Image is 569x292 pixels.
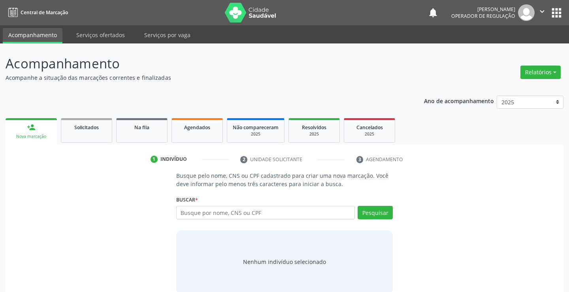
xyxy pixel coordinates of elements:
[550,6,563,20] button: apps
[6,6,68,19] a: Central de Marcação
[6,73,396,82] p: Acompanhe a situação das marcações correntes e finalizadas
[518,4,535,21] img: img
[176,206,355,219] input: Busque por nome, CNS ou CPF
[358,206,393,219] button: Pesquisar
[74,124,99,131] span: Solicitados
[451,13,515,19] span: Operador de regulação
[160,156,187,163] div: Indivíduo
[184,124,210,131] span: Agendados
[139,28,196,42] a: Serviços por vaga
[176,194,198,206] label: Buscar
[151,156,158,163] div: 1
[27,123,36,132] div: person_add
[356,124,383,131] span: Cancelados
[21,9,68,16] span: Central de Marcação
[243,258,326,266] div: Nenhum indivíduo selecionado
[233,124,279,131] span: Não compareceram
[3,28,62,43] a: Acompanhamento
[520,66,561,79] button: Relatórios
[535,4,550,21] button: 
[134,124,149,131] span: Na fila
[294,131,334,137] div: 2025
[350,131,389,137] div: 2025
[451,6,515,13] div: [PERSON_NAME]
[538,7,546,16] i: 
[233,131,279,137] div: 2025
[302,124,326,131] span: Resolvidos
[71,28,130,42] a: Serviços ofertados
[424,96,494,105] p: Ano de acompanhamento
[6,54,396,73] p: Acompanhamento
[11,134,51,139] div: Nova marcação
[428,7,439,18] button: notifications
[176,171,393,188] p: Busque pelo nome, CNS ou CPF cadastrado para criar uma nova marcação. Você deve informar pelo men...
